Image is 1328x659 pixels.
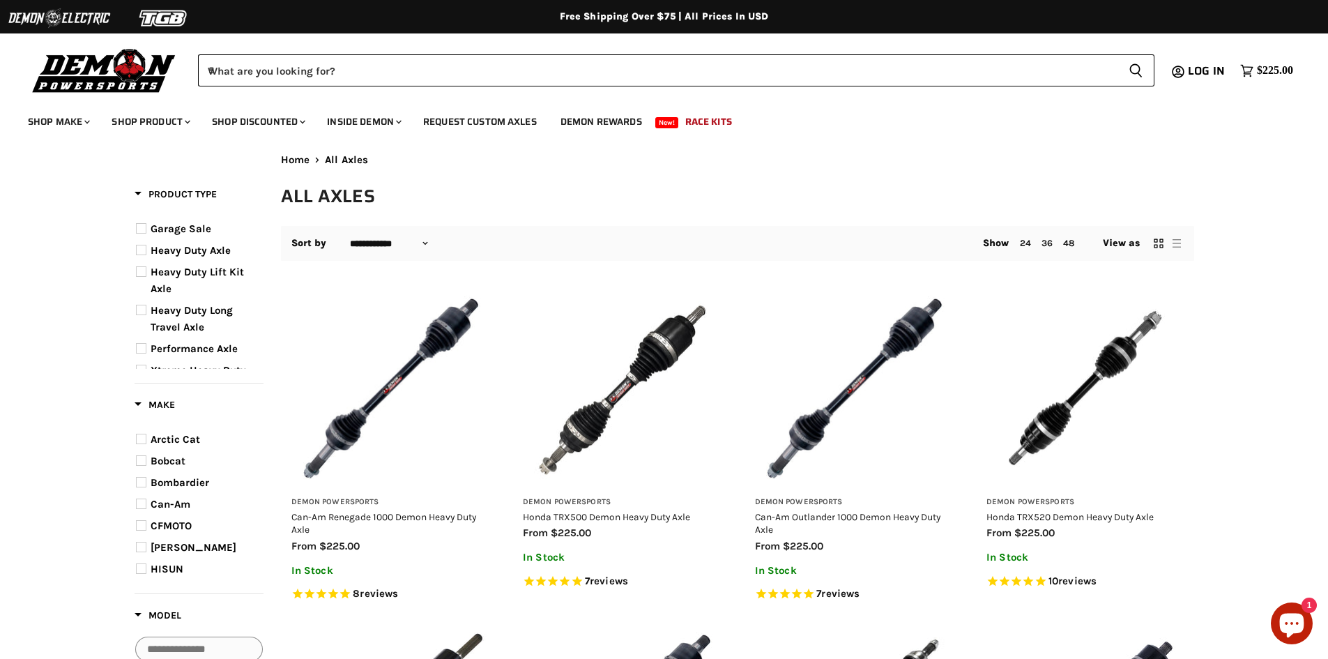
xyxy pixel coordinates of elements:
span: Heavy Duty Axle [151,244,231,257]
span: reviews [1058,575,1097,587]
a: Shop Product [101,107,199,136]
button: list view [1170,236,1184,250]
img: Demon Electric Logo 2 [7,5,112,31]
span: Bobcat [151,455,185,467]
span: $225.00 [1257,64,1293,77]
span: HISUN [151,563,183,575]
a: Demon Rewards [550,107,652,136]
a: Log in [1182,65,1233,77]
h1: All Axles [281,185,1194,208]
span: Rated 5.0 out of 5 stars 7 reviews [523,575,720,589]
a: $225.00 [1233,61,1300,81]
label: Sort by [291,238,327,249]
span: Garage Sale [151,222,211,235]
span: $225.00 [551,527,591,539]
span: from [986,527,1012,539]
span: reviews [821,587,860,600]
span: Arctic Cat [151,433,200,446]
span: Rated 4.8 out of 5 stars 10 reviews [986,575,1184,589]
span: Xtreme Heavy Duty Axle [151,364,246,393]
span: All Axles [325,154,368,166]
h3: Demon Powersports [986,497,1184,508]
img: Demon Powersports [28,45,181,95]
span: $225.00 [783,540,823,552]
a: Shop Discounted [201,107,314,136]
a: Honda TRX520 Demon Heavy Duty Axle [986,290,1184,487]
span: 10 reviews [1048,575,1097,587]
span: reviews [590,575,628,587]
span: Performance Axle [151,342,238,355]
a: 36 [1041,238,1053,248]
span: Can-Am [151,498,190,510]
h3: Demon Powersports [291,497,489,508]
input: When autocomplete results are available use up and down arrows to review and enter to select [198,54,1117,86]
span: from [523,527,548,539]
span: Log in [1188,62,1225,79]
a: Honda TRX520 Demon Heavy Duty Axle [986,511,1154,522]
span: Product Type [135,188,217,200]
span: New! [655,117,679,128]
ul: Main menu [17,102,1290,136]
a: Race Kits [675,107,742,136]
span: Show [983,237,1009,249]
span: from [755,540,780,552]
span: from [291,540,316,552]
h3: Demon Powersports [755,497,952,508]
button: Filter by Product Type [135,188,217,205]
a: Request Custom Axles [413,107,547,136]
span: Rated 5.0 out of 5 stars 7 reviews [755,587,952,602]
span: [PERSON_NAME] [151,541,236,554]
span: Heavy Duty Lift Kit Axle [151,266,244,295]
span: Heavy Duty Long Travel Axle [151,304,233,333]
a: 24 [1020,238,1031,248]
span: 7 reviews [585,575,628,587]
span: 7 reviews [816,587,860,600]
span: CFMOTO [151,520,192,532]
a: Can-Am Outlander 1000 Demon Heavy Duty Axle [755,511,940,535]
p: In Stock [291,565,489,577]
a: Honda TRX500 Demon Heavy Duty Axle [523,290,720,487]
a: Home [281,154,310,166]
button: Search [1117,54,1154,86]
form: Product [198,54,1154,86]
a: Shop Make [17,107,98,136]
a: Can-Am Outlander 1000 Demon Heavy Duty Axle [755,290,952,487]
h3: Demon Powersports [523,497,720,508]
a: Honda TRX500 Demon Heavy Duty Axle [523,511,690,522]
button: Filter by Model [135,609,181,626]
button: Filter by Make [135,398,175,416]
span: Make [135,399,175,411]
span: 8 reviews [353,587,398,600]
span: reviews [360,587,398,600]
a: Can-Am Renegade 1000 Demon Heavy Duty Axle [291,511,476,535]
span: View as [1103,238,1140,249]
a: 48 [1063,238,1074,248]
p: In Stock [755,565,952,577]
div: Free Shipping Over $75 | All Prices In USD [107,10,1222,23]
span: Bombardier [151,476,209,489]
img: TGB Logo 2 [112,5,216,31]
p: In Stock [523,552,720,563]
a: Can-Am Renegade 1000 Demon Heavy Duty Axle [291,290,489,487]
span: $225.00 [319,540,360,552]
nav: Collection utilities [281,226,1194,261]
inbox-online-store-chat: Shopify online store chat [1267,603,1317,648]
span: Rated 4.8 out of 5 stars 8 reviews [291,587,489,602]
nav: Breadcrumbs [281,154,1194,166]
button: grid view [1152,236,1166,250]
span: Model [135,609,181,621]
a: Inside Demon [316,107,410,136]
p: In Stock [986,552,1184,563]
span: $225.00 [1014,527,1055,539]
